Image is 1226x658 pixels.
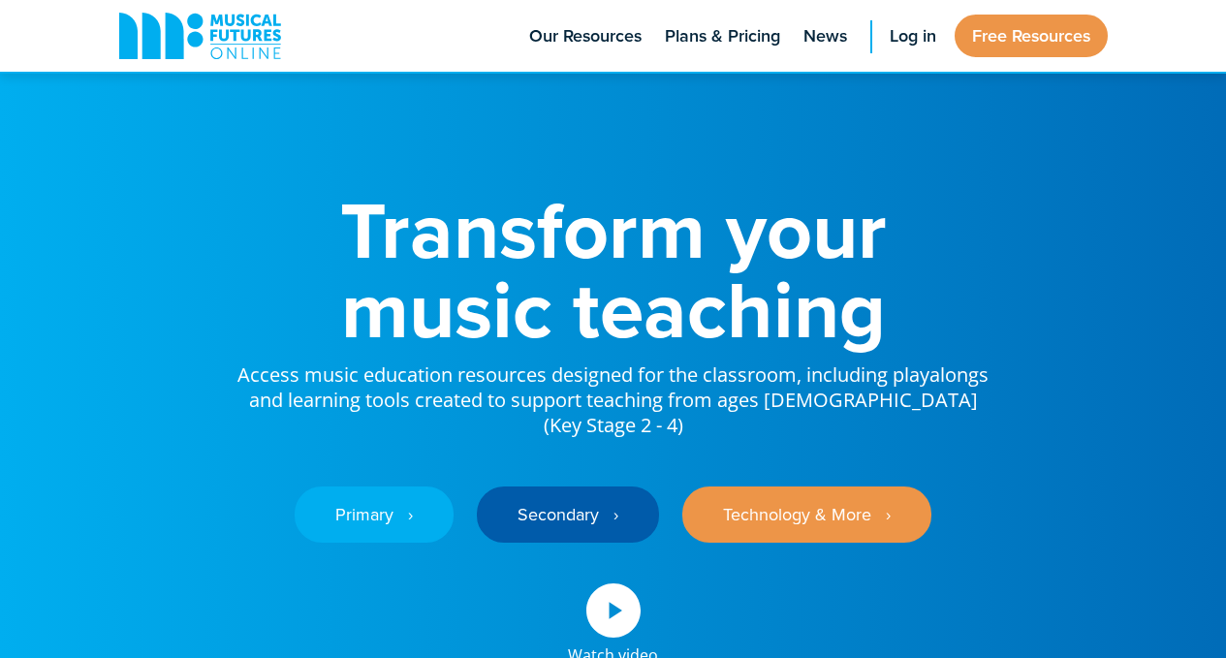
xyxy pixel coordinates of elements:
span: Log in [890,23,936,49]
h1: Transform your music teaching [236,190,991,349]
span: News [803,23,847,49]
span: Plans & Pricing [665,23,780,49]
span: Our Resources [529,23,642,49]
p: Access music education resources designed for the classroom, including playalongs and learning to... [236,349,991,438]
a: Technology & More ‎‏‏‎ ‎ › [682,486,931,543]
a: Primary ‎‏‏‎ ‎ › [295,486,454,543]
a: Free Resources [955,15,1108,57]
a: Secondary ‎‏‏‎ ‎ › [477,486,659,543]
